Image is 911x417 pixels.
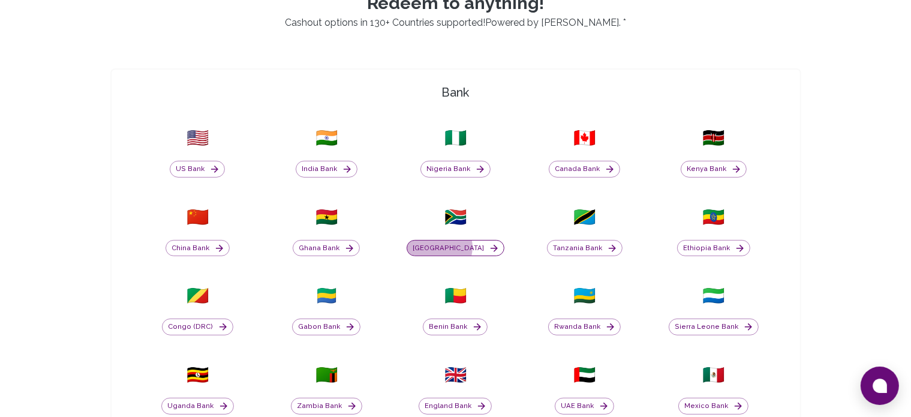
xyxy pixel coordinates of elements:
button: Benin Bank [423,319,488,335]
span: 🇺🇸 [187,127,209,149]
button: Mexico Bank [678,398,748,415]
button: India Bank [296,161,357,178]
span: 🇨🇦 [573,127,596,149]
span: 🇪🇹 [702,206,724,228]
button: Open chat window [861,367,899,405]
span: 🇦🇪 [573,364,596,386]
button: Zambia Bank [291,398,362,415]
button: Ghana Bank [293,240,360,257]
span: 🇬🇦 [315,285,338,307]
button: US Bank [170,161,225,178]
span: 🇨🇳 [187,206,209,228]
span: 🇳🇬 [444,127,467,149]
span: 🇧🇯 [444,285,467,307]
span: 🇲🇽 [702,364,724,386]
span: 🇿🇲 [315,364,338,386]
button: Uganda Bank [161,398,234,415]
button: Rwanda Bank [548,319,621,335]
button: Nigeria Bank [420,161,491,178]
button: Sierra Leone Bank [669,319,759,335]
button: Ethiopia Bank [677,240,750,257]
button: Gabon Bank [292,319,360,335]
button: China Bank [166,240,230,257]
span: 🇹🇿 [573,206,596,228]
button: Kenya Bank [681,161,747,178]
a: Powered by [PERSON_NAME] [485,17,619,28]
button: England Bank [419,398,492,415]
span: 🇺🇬 [187,364,209,386]
button: Tanzania Bank [547,240,623,257]
span: 🇬🇭 [315,206,338,228]
span: 🇿🇦 [444,206,467,228]
span: 🇨🇬 [187,285,209,307]
h4: Bank [116,84,795,101]
button: UAE Bank [555,398,614,415]
span: 🇬🇧 [444,364,467,386]
button: Canada Bank [549,161,620,178]
span: 🇰🇪 [702,127,724,149]
span: 🇮🇳 [315,127,338,149]
p: Cashout options in 130+ Countries supported! . * [96,16,816,30]
span: 🇷🇼 [573,285,596,307]
button: Congo (DRC) [162,319,233,335]
button: [GEOGRAPHIC_DATA] [407,240,504,257]
span: 🇸🇱 [702,285,724,307]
